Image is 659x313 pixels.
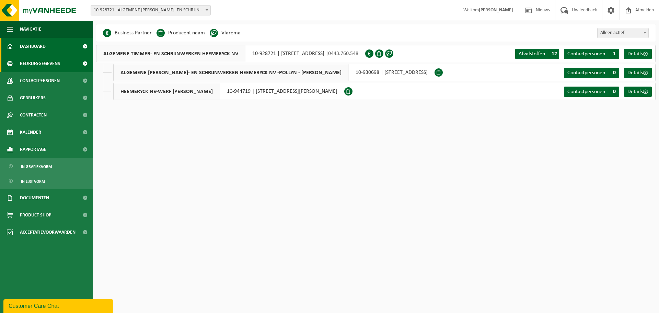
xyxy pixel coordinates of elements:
[624,68,652,78] a: Details
[96,45,245,62] span: ALGEMENE TIMMER- EN SCHRIJNWERKEN HEEMERYCK NV
[20,141,46,158] span: Rapportage
[624,49,652,59] a: Details
[564,87,619,97] a: Contactpersonen 0
[519,51,545,57] span: Afvalstoffen
[210,28,241,38] li: Vlarema
[103,28,152,38] li: Business Partner
[20,206,51,224] span: Product Shop
[113,83,344,100] div: 10-944719 | [STREET_ADDRESS][PERSON_NAME]
[515,49,559,59] a: Afvalstoffen 12
[157,28,205,38] li: Producent naam
[21,160,52,173] span: In grafiekvorm
[597,28,649,38] span: Alleen actief
[20,21,41,38] span: Navigatie
[20,72,60,89] span: Contactpersonen
[328,51,358,56] span: 0443.760.548
[20,55,60,72] span: Bedrijfsgegevens
[20,189,49,206] span: Documenten
[567,70,605,76] span: Contactpersonen
[96,45,365,62] div: 10-928721 | [STREET_ADDRESS] |
[624,87,652,97] a: Details
[564,68,619,78] a: Contactpersonen 0
[627,51,643,57] span: Details
[3,298,115,313] iframe: chat widget
[609,49,619,59] span: 1
[609,87,619,97] span: 0
[91,5,210,15] span: 10-928721 - ALGEMENE TIMMER- EN SCHRIJNWERKEN HEEMERYCK NV - OOSTNIEUWKERKE
[567,89,605,94] span: Contactpersonen
[114,64,349,81] span: ALGEMENE [PERSON_NAME]- EN SCHRIJNWERKEN HEEMERYCK NV -POLLYN - [PERSON_NAME]
[114,83,220,100] span: HEEMERYCK NV-WERF [PERSON_NAME]
[609,68,619,78] span: 0
[91,5,211,15] span: 10-928721 - ALGEMENE TIMMER- EN SCHRIJNWERKEN HEEMERYCK NV - OOSTNIEUWKERKE
[21,175,45,188] span: In lijstvorm
[479,8,513,13] strong: [PERSON_NAME]
[627,70,643,76] span: Details
[549,49,559,59] span: 12
[2,175,91,188] a: In lijstvorm
[2,160,91,173] a: In grafiekvorm
[564,49,619,59] a: Contactpersonen 1
[627,89,643,94] span: Details
[20,38,46,55] span: Dashboard
[567,51,605,57] span: Contactpersonen
[20,124,41,141] span: Kalender
[598,28,648,38] span: Alleen actief
[20,224,76,241] span: Acceptatievoorwaarden
[20,107,47,124] span: Contracten
[20,89,46,107] span: Gebruikers
[113,64,435,81] div: 10-930698 | [STREET_ADDRESS]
